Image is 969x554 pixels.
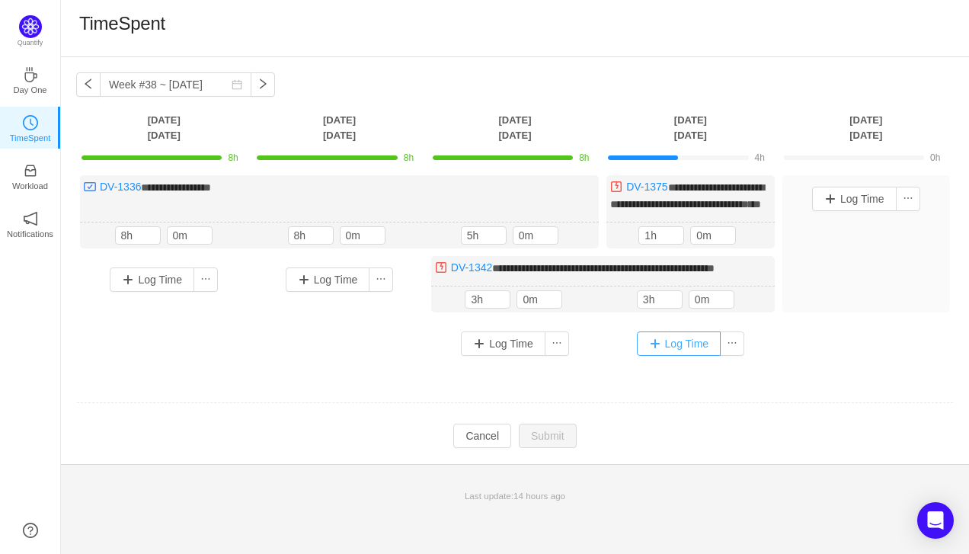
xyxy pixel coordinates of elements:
[232,79,242,90] i: icon: calendar
[23,67,38,82] i: icon: coffee
[13,83,46,97] p: Day One
[76,112,251,143] th: [DATE] [DATE]
[193,267,218,292] button: icon: ellipsis
[23,115,38,130] i: icon: clock-circle
[427,112,603,143] th: [DATE] [DATE]
[286,267,370,292] button: Log Time
[369,267,393,292] button: icon: ellipsis
[23,216,38,231] a: icon: notificationNotifications
[19,15,42,38] img: Quantify
[251,112,427,143] th: [DATE] [DATE]
[579,152,589,163] span: 8h
[23,211,38,226] i: icon: notification
[435,261,447,274] img: 10304
[7,227,53,241] p: Notifications
[513,491,565,501] span: 14 hours ago
[404,152,414,163] span: 8h
[461,331,545,356] button: Log Time
[896,187,920,211] button: icon: ellipsis
[76,72,101,97] button: icon: left
[603,112,778,143] th: [DATE] [DATE]
[10,131,51,145] p: TimeSpent
[930,152,940,163] span: 0h
[755,152,765,163] span: 4h
[100,181,141,193] a: DV-1336
[779,112,954,143] th: [DATE] [DATE]
[12,179,48,193] p: Workload
[610,181,622,193] img: 10304
[917,502,954,539] div: Open Intercom Messenger
[720,331,744,356] button: icon: ellipsis
[23,120,38,135] a: icon: clock-circleTimeSpent
[18,38,43,49] p: Quantify
[626,181,667,193] a: DV-1375
[84,181,96,193] img: 10300
[251,72,275,97] button: icon: right
[23,72,38,87] a: icon: coffeeDay One
[79,12,165,35] h1: TimeSpent
[465,491,565,501] span: Last update:
[637,331,721,356] button: Log Time
[23,163,38,178] i: icon: inbox
[100,72,251,97] input: Select a week
[812,187,897,211] button: Log Time
[110,267,194,292] button: Log Time
[228,152,238,163] span: 8h
[453,424,511,448] button: Cancel
[23,523,38,538] a: icon: question-circle
[23,168,38,183] a: icon: inboxWorkload
[545,331,569,356] button: icon: ellipsis
[519,424,577,448] button: Submit
[451,261,492,274] a: DV-1342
